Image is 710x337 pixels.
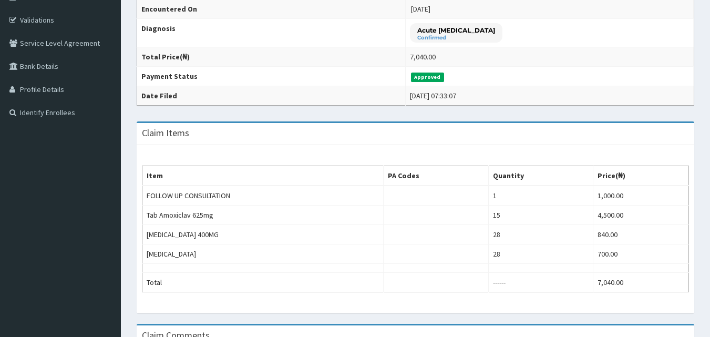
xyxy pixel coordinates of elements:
span: Approved [411,73,444,82]
td: Total [142,273,384,292]
th: Quantity [489,166,593,186]
td: Tab Amoxiclav 625mg [142,206,384,225]
td: 7,040.00 [593,273,688,292]
td: 15 [489,206,593,225]
th: Item [142,166,384,186]
th: Date Filed [137,86,406,106]
td: [MEDICAL_DATA] [142,244,384,264]
td: FOLLOW UP CONSULTATION [142,186,384,206]
td: 28 [489,225,593,244]
td: 840.00 [593,225,688,244]
th: Diagnosis [137,19,406,47]
td: 1,000.00 [593,186,688,206]
span: [DATE] [411,4,430,14]
p: Acute [MEDICAL_DATA] [417,26,495,35]
td: ------ [489,273,593,292]
th: PA Codes [383,166,489,186]
td: 4,500.00 [593,206,688,225]
h3: Claim Items [142,128,189,138]
th: Total Price(₦) [137,47,406,67]
div: [DATE] 07:33:07 [410,90,456,101]
td: [MEDICAL_DATA] 400MG [142,225,384,244]
td: 28 [489,244,593,264]
td: 1 [489,186,593,206]
td: 700.00 [593,244,688,264]
th: Payment Status [137,67,406,86]
div: 7,040.00 [410,52,436,62]
small: Confirmed [417,35,495,40]
th: Price(₦) [593,166,688,186]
